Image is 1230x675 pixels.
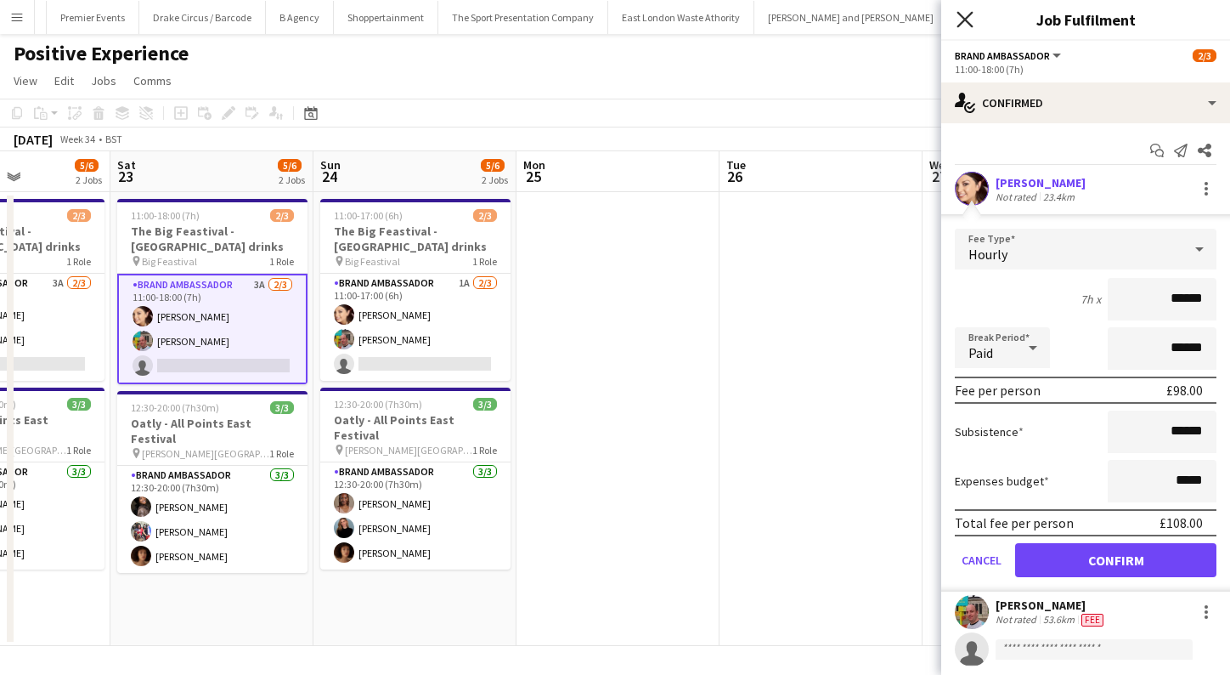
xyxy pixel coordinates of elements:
div: £98.00 [1166,382,1203,399]
button: East London Waste Athority [608,1,754,34]
span: 23 [115,167,136,186]
span: Paid [968,344,993,361]
span: 12:30-20:00 (7h30m) [131,401,219,414]
app-card-role: Brand Ambassador1A2/311:00-17:00 (6h)[PERSON_NAME][PERSON_NAME] [320,274,511,381]
button: B Agency [266,1,334,34]
div: Crew has different fees then in role [1078,613,1107,627]
a: Edit [48,70,81,92]
span: 25 [521,167,545,186]
span: Hourly [968,246,1007,263]
div: [PERSON_NAME] [996,598,1107,613]
span: Comms [133,73,172,88]
span: 2/3 [1193,49,1216,62]
div: 2 Jobs [279,173,305,186]
span: Mon [523,157,545,173]
span: 5/6 [481,159,505,172]
span: 11:00-18:00 (7h) [131,209,200,222]
span: Jobs [91,73,116,88]
span: Sat [117,157,136,173]
app-card-role: Brand Ambassador3/312:30-20:00 (7h30m)[PERSON_NAME][PERSON_NAME][PERSON_NAME] [117,466,307,573]
span: Brand Ambassador [955,49,1050,62]
app-card-role: Brand Ambassador3/312:30-20:00 (7h30m)[PERSON_NAME][PERSON_NAME][PERSON_NAME] [320,462,511,570]
span: Big Feastival [345,255,400,268]
app-job-card: 11:00-18:00 (7h)2/3The Big Feastival - [GEOGRAPHIC_DATA] drinks Big Feastival1 RoleBrand Ambassad... [117,199,307,384]
span: 3/3 [67,398,91,411]
button: Premier Events [47,1,139,34]
button: The Sport Presentation Company [438,1,608,34]
span: 1 Role [66,444,91,457]
span: 1 Role [472,444,497,457]
span: 5/6 [278,159,302,172]
span: Week 34 [56,133,99,145]
span: Sun [320,157,341,173]
button: Brand Ambassador [955,49,1064,62]
span: 3/3 [473,398,497,411]
div: Not rated [996,190,1040,203]
a: Comms [127,70,178,92]
button: Confirm [1015,543,1216,577]
div: 23.4km [1040,190,1078,203]
span: Tue [726,157,746,173]
h3: Job Fulfilment [941,9,1230,31]
span: 1 Role [269,447,294,460]
div: 2 Jobs [482,173,508,186]
div: Confirmed [941,82,1230,123]
div: Not rated [996,613,1040,627]
span: [PERSON_NAME][GEOGRAPHIC_DATA] [345,444,472,457]
div: BST [105,133,122,145]
div: [DATE] [14,131,53,148]
span: [PERSON_NAME][GEOGRAPHIC_DATA] [142,447,269,460]
span: View [14,73,37,88]
a: Jobs [84,70,123,92]
span: 27 [927,167,951,186]
div: £108.00 [1159,514,1203,531]
span: Wed [929,157,951,173]
app-job-card: 12:30-20:00 (7h30m)3/3Oatly - All Points East Festival [PERSON_NAME][GEOGRAPHIC_DATA]1 RoleBrand ... [320,388,511,570]
span: Fee [1081,614,1103,627]
span: 2/3 [67,209,91,222]
app-card-role: Brand Ambassador3A2/311:00-18:00 (7h)[PERSON_NAME][PERSON_NAME] [117,274,307,384]
span: 1 Role [472,255,497,268]
span: 3/3 [270,401,294,414]
span: 12:30-20:00 (7h30m) [334,398,422,411]
h3: Oatly - All Points East Festival [320,412,511,443]
span: Big Feastival [142,255,197,268]
span: 26 [724,167,746,186]
div: Total fee per person [955,514,1074,531]
span: 5/6 [75,159,99,172]
div: [PERSON_NAME] [996,175,1086,190]
h3: The Big Feastival - [GEOGRAPHIC_DATA] drinks [320,224,511,254]
app-job-card: 12:30-20:00 (7h30m)3/3Oatly - All Points East Festival [PERSON_NAME][GEOGRAPHIC_DATA]1 RoleBrand ... [117,391,307,573]
span: 1 Role [269,255,294,268]
button: [PERSON_NAME] and [PERSON_NAME] [754,1,948,34]
app-job-card: 11:00-17:00 (6h)2/3The Big Feastival - [GEOGRAPHIC_DATA] drinks Big Feastival1 RoleBrand Ambassad... [320,199,511,381]
label: Subsistence [955,424,1024,440]
div: Fee per person [955,382,1041,399]
span: 2/3 [270,209,294,222]
span: 1 Role [66,255,91,268]
h3: Oatly - All Points East Festival [117,416,307,446]
span: Edit [54,73,74,88]
button: Shoppertainment [334,1,438,34]
div: 11:00-18:00 (7h) [955,63,1216,76]
button: Drake Circus / Barcode [139,1,266,34]
div: 53.6km [1040,613,1078,627]
div: 2 Jobs [76,173,102,186]
label: Expenses budget [955,474,1049,489]
span: 2/3 [473,209,497,222]
div: 7h x [1080,292,1101,307]
span: 24 [318,167,341,186]
span: 11:00-17:00 (6h) [334,209,403,222]
button: Cancel [955,543,1008,577]
a: View [7,70,44,92]
h3: The Big Feastival - [GEOGRAPHIC_DATA] drinks [117,224,307,254]
h1: Positive Experience [14,41,189,66]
